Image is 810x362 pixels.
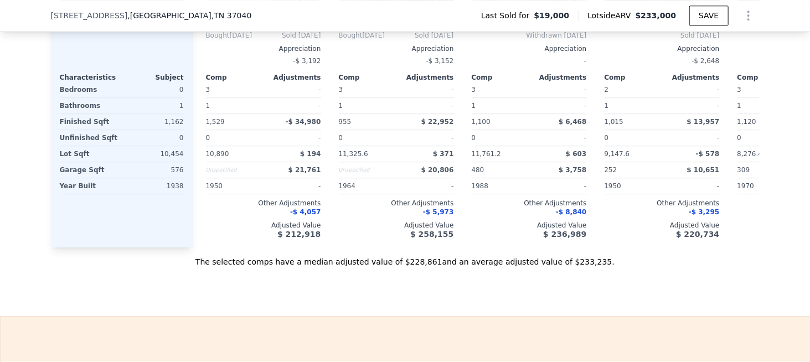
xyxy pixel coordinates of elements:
[426,57,453,65] span: -$ 3,152
[532,178,587,194] div: -
[664,98,720,113] div: -
[206,44,321,53] div: Appreciation
[124,178,184,194] div: 1938
[433,150,454,158] span: $ 371
[339,118,352,126] span: 955
[472,86,476,94] span: 3
[339,31,363,40] span: Bought
[206,199,321,208] div: Other Adjustments
[206,86,210,94] span: 3
[605,199,720,208] div: Other Adjustments
[399,82,454,97] div: -
[692,57,719,65] span: -$ 2,648
[60,82,120,97] div: Bedrooms
[605,44,720,53] div: Appreciation
[737,73,795,82] div: Comp
[293,57,321,65] span: -$ 3,192
[605,134,609,142] span: 0
[339,178,394,194] div: 1964
[605,31,720,40] span: Sold [DATE]
[737,4,760,27] button: Show Options
[472,73,529,82] div: Comp
[605,221,720,230] div: Adjusted Value
[124,162,184,178] div: 576
[300,150,321,158] span: $ 194
[339,134,343,142] span: 0
[206,221,321,230] div: Adjusted Value
[266,82,321,97] div: -
[51,247,760,267] div: The selected comps have a median adjusted value of $228,861 and an average adjusted value of $233...
[472,44,587,53] div: Appreciation
[339,199,454,208] div: Other Adjustments
[385,31,453,40] span: Sold [DATE]
[288,166,321,174] span: $ 21,761
[124,82,184,97] div: 0
[737,150,763,158] span: 8,276.4
[252,31,321,40] span: Sold [DATE]
[339,31,385,40] div: [DATE]
[339,73,396,82] div: Comp
[605,150,630,158] span: 9,147.6
[51,10,128,21] span: [STREET_ADDRESS]
[737,86,742,94] span: 3
[556,208,586,216] span: -$ 8,840
[472,178,527,194] div: 1988
[339,221,454,230] div: Adjusted Value
[206,98,261,113] div: 1
[664,82,720,97] div: -
[543,230,586,239] span: $ 236,989
[266,98,321,113] div: -
[472,98,527,113] div: 1
[211,11,251,20] span: , TN 37040
[534,10,570,21] span: $19,000
[737,98,793,113] div: 1
[472,118,491,126] span: 1,100
[339,44,454,53] div: Appreciation
[605,166,617,174] span: 252
[206,31,230,40] span: Bought
[266,178,321,194] div: -
[410,230,453,239] span: $ 258,155
[206,162,261,178] div: Unspecified
[689,208,719,216] span: -$ 3,295
[206,134,210,142] span: 0
[60,98,120,113] div: Bathrooms
[472,134,476,142] span: 0
[737,118,756,126] span: 1,120
[696,150,720,158] span: -$ 578
[127,10,251,21] span: , [GEOGRAPHIC_DATA]
[472,166,484,174] span: 480
[676,230,719,239] span: $ 220,734
[396,73,454,82] div: Adjustments
[605,86,609,94] span: 2
[532,130,587,146] div: -
[286,118,321,126] span: -$ 34,980
[60,73,122,82] div: Characteristics
[339,162,394,178] div: Unspecified
[737,178,793,194] div: 1970
[689,6,728,25] button: SAVE
[472,199,587,208] div: Other Adjustments
[662,73,720,82] div: Adjustments
[737,166,750,174] span: 309
[636,11,677,20] span: $233,000
[559,166,586,174] span: $ 3,758
[339,98,394,113] div: 1
[687,118,720,126] span: $ 13,957
[124,98,184,113] div: 1
[605,118,623,126] span: 1,015
[423,208,453,216] span: -$ 5,973
[339,150,368,158] span: 11,325.6
[60,130,120,146] div: Unfinished Sqft
[605,178,660,194] div: 1950
[60,114,120,130] div: Finished Sqft
[532,98,587,113] div: -
[481,10,534,21] span: Last Sold for
[206,31,252,40] div: [DATE]
[605,98,660,113] div: 1
[124,130,184,146] div: 0
[60,162,120,178] div: Garage Sqft
[605,73,662,82] div: Comp
[421,118,454,126] span: $ 22,952
[277,230,321,239] span: $ 212,918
